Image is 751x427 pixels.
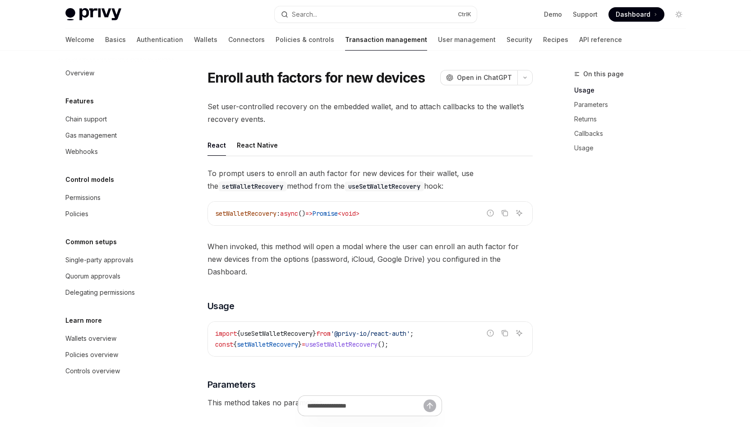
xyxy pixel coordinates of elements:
a: User management [438,29,496,51]
span: > [356,209,359,218]
h5: Learn more [65,315,102,326]
a: Wallets [194,29,217,51]
span: async [280,209,298,218]
button: Open search [275,6,477,23]
a: Quorum approvals [58,268,174,284]
span: Ctrl K [458,11,471,18]
span: : [276,209,280,218]
a: Transaction management [345,29,427,51]
span: const [215,340,233,348]
img: light logo [65,8,121,21]
a: API reference [579,29,622,51]
div: Webhooks [65,146,98,157]
a: Usage [574,83,693,97]
code: useSetWalletRecovery [345,181,424,191]
span: Promise [313,209,338,218]
button: Copy the contents from the code block [499,207,511,219]
span: '@privy-io/react-auth' [331,330,410,338]
div: Single-party approvals [65,255,134,265]
div: Permissions [65,192,101,203]
code: setWalletRecovery [218,181,287,191]
a: Delegating permissions [58,284,174,301]
a: Policies [58,206,174,222]
div: React Native [237,135,278,156]
div: Wallets overview [65,333,116,344]
span: useSetWalletRecovery [240,330,313,338]
div: Policies [65,209,88,219]
a: Wallets overview [58,330,174,347]
button: Toggle dark mode [672,7,686,22]
button: Report incorrect code [484,207,496,219]
span: Open in ChatGPT [457,73,512,82]
span: Parameters [207,378,256,391]
a: Callbacks [574,126,693,141]
a: Support [573,10,598,19]
span: setWalletRecovery [237,340,298,348]
h1: Enroll auth factors for new devices [207,70,425,86]
div: Overview [65,68,94,79]
a: Controls overview [58,363,174,379]
button: Report incorrect code [484,327,496,339]
span: setWalletRecovery [215,209,276,218]
h5: Common setups [65,237,117,247]
a: Gas management [58,127,174,144]
div: React [207,135,226,156]
div: Quorum approvals [65,271,120,282]
button: Send message [424,399,436,412]
a: Chain support [58,111,174,127]
span: < [338,209,341,218]
span: void [341,209,356,218]
a: Policies overview [58,347,174,363]
a: Security [507,29,532,51]
a: Authentication [137,29,183,51]
a: Basics [105,29,126,51]
button: Open in ChatGPT [440,70,517,85]
a: Parameters [574,97,693,112]
div: Gas management [65,130,117,141]
span: useSetWalletRecovery [305,340,378,348]
h5: Features [65,96,94,107]
span: Dashboard [616,10,650,19]
a: Webhooks [58,144,174,160]
a: Usage [574,141,693,155]
span: => [305,209,313,218]
button: Ask AI [513,327,525,339]
span: from [316,330,331,338]
a: Welcome [65,29,94,51]
a: Single-party approvals [58,252,174,268]
span: To prompt users to enroll an auth factor for new devices for their wallet, use the method from th... [207,167,533,192]
div: Controls overview [65,366,120,376]
span: (); [378,340,388,348]
div: Policies overview [65,349,118,360]
span: { [237,330,240,338]
span: } [313,330,316,338]
button: Ask AI [513,207,525,219]
span: { [233,340,237,348]
div: Delegating permissions [65,287,135,298]
span: Set user-controlled recovery on the embedded wallet, and to attach callbacks to the wallet’s reco... [207,100,533,125]
span: () [298,209,305,218]
span: = [302,340,305,348]
span: On this page [583,69,624,79]
a: Connectors [228,29,265,51]
span: import [215,330,237,338]
a: Recipes [543,29,568,51]
a: Returns [574,112,693,126]
h5: Control models [65,174,114,185]
a: Demo [544,10,562,19]
span: } [298,340,302,348]
a: Overview [58,65,174,81]
span: ; [410,330,414,338]
div: Search... [292,9,317,20]
a: Dashboard [608,7,664,22]
a: Permissions [58,190,174,206]
div: Chain support [65,114,107,125]
button: Copy the contents from the code block [499,327,511,339]
span: When invoked, this method will open a modal where the user can enroll an auth factor for new devi... [207,240,533,278]
a: Policies & controls [276,29,334,51]
input: Ask a question... [307,396,424,416]
span: Usage [207,300,235,312]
